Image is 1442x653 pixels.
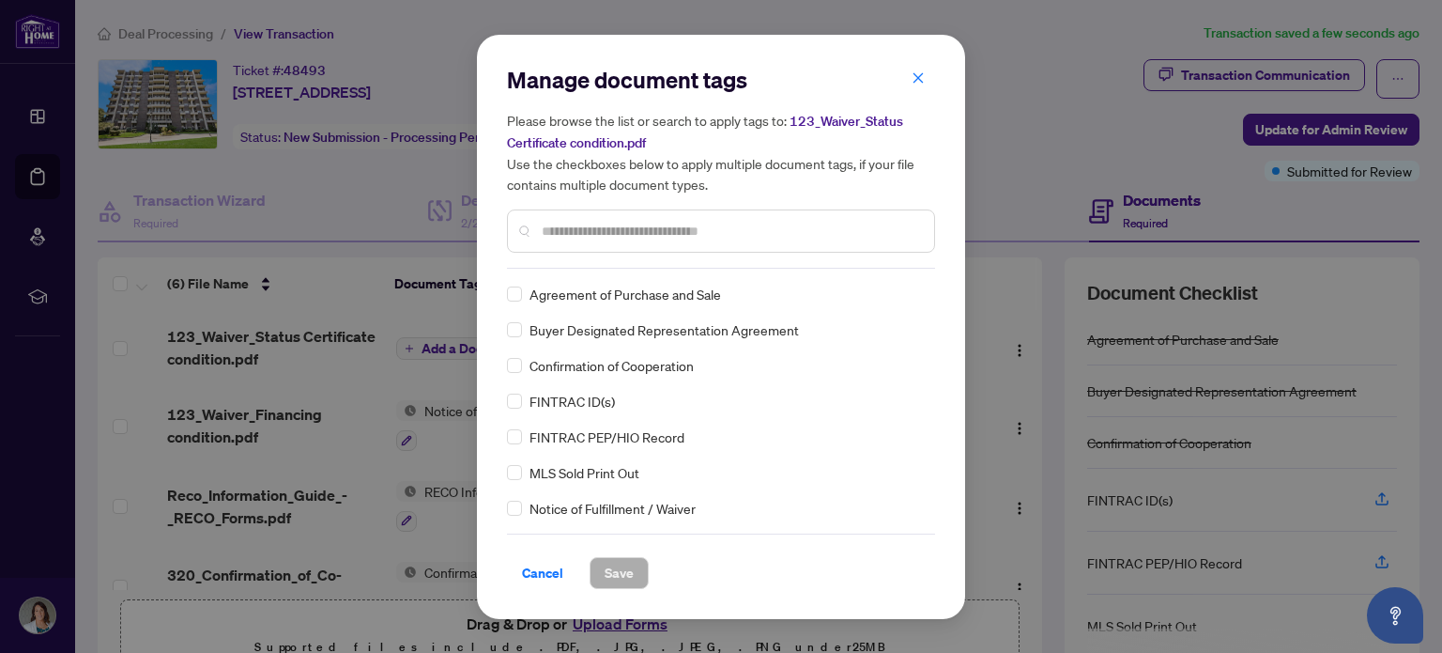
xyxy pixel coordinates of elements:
span: 123_Waiver_Status Certificate condition.pdf [507,113,903,151]
span: FINTRAC PEP/HIO Record [529,427,684,447]
span: Cancel [522,558,563,588]
button: Open asap [1367,587,1423,644]
span: Confirmation of Cooperation [529,355,694,376]
button: Save [590,557,649,589]
span: MLS Sold Print Out [529,462,639,483]
span: Notice of Fulfillment / Waiver [529,498,696,519]
span: Buyer Designated Representation Agreement [529,319,799,340]
button: Cancel [507,557,578,589]
span: FINTRAC ID(s) [529,391,615,412]
span: Agreement of Purchase and Sale [529,284,721,304]
span: close [912,71,925,85]
h2: Manage document tags [507,65,935,95]
h5: Please browse the list or search to apply tags to: Use the checkboxes below to apply multiple doc... [507,110,935,194]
